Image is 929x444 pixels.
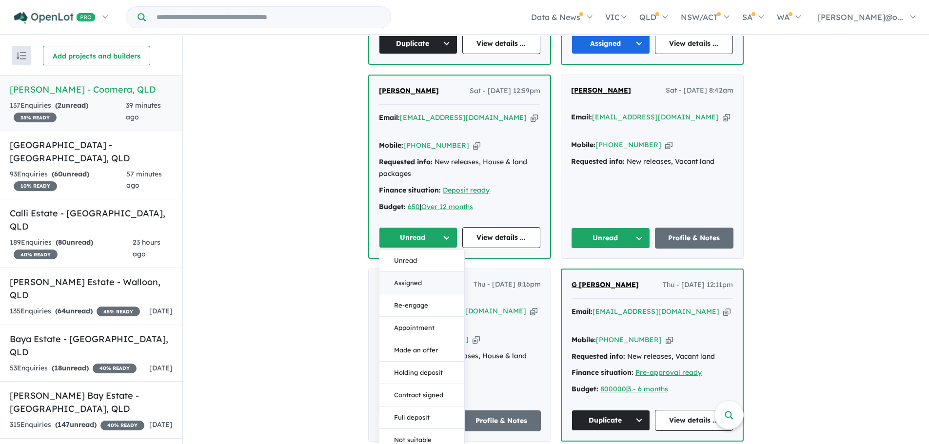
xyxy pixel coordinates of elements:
[58,307,66,315] span: 64
[663,279,733,291] span: Thu - [DATE] 12:11pm
[10,419,144,431] div: 315 Enquir ies
[571,156,733,168] div: New releases, Vacant land
[93,364,137,373] span: 40 % READY
[17,52,26,59] img: sort.svg
[572,279,639,291] a: G [PERSON_NAME]
[572,410,650,431] button: Duplicate
[10,237,133,260] div: 189 Enquir ies
[572,368,633,377] strong: Finance situation:
[14,113,57,122] span: 35 % READY
[379,384,464,406] button: Contract signed
[571,86,631,95] span: [PERSON_NAME]
[58,101,61,110] span: 2
[635,368,702,377] u: Pre-approval ready
[379,272,464,294] button: Assigned
[572,33,650,54] button: Assigned
[54,170,62,178] span: 60
[14,250,58,259] span: 40 % READY
[10,306,140,317] div: 135 Enquir ies
[600,385,626,393] a: 800000
[462,33,541,54] a: View details ...
[14,181,57,191] span: 10 % READY
[378,335,403,344] strong: Mobile:
[462,227,541,248] a: View details ...
[97,307,140,316] span: 45 % READY
[379,362,464,384] button: Holding deposit
[592,113,719,121] a: [EMAIL_ADDRESS][DOMAIN_NAME]
[572,384,733,395] div: |
[655,410,733,431] a: View details ...
[52,364,89,372] strong: ( unread)
[723,112,730,122] button: Copy
[10,138,173,165] h5: [GEOGRAPHIC_DATA] - [GEOGRAPHIC_DATA] , QLD
[149,364,173,372] span: [DATE]
[666,85,733,97] span: Sat - [DATE] 8:42am
[572,352,625,361] strong: Requested info:
[379,157,433,166] strong: Requested info:
[443,186,490,194] a: Deposit ready
[572,280,639,289] span: G [PERSON_NAME]
[126,170,162,190] span: 57 minutes ago
[474,279,541,290] span: Thu - [DATE] 8:16pm
[378,279,438,290] a: [PERSON_NAME]
[723,307,731,317] button: Copy
[149,420,173,429] span: [DATE]
[572,307,593,316] strong: Email:
[470,85,540,97] span: Sat - [DATE] 12:59pm
[14,12,96,24] img: Openlot PRO Logo White
[52,170,89,178] strong: ( unread)
[572,351,733,363] div: New releases, Vacant land
[133,238,160,258] span: 23 hours ago
[571,85,631,97] a: [PERSON_NAME]
[628,385,668,393] a: 3 - 6 months
[655,228,734,249] a: Profile & Notes
[408,202,420,211] a: 650
[10,332,173,359] h5: Baya Estate - [GEOGRAPHIC_DATA] , QLD
[10,389,173,415] h5: [PERSON_NAME] Bay Estate - [GEOGRAPHIC_DATA] , QLD
[403,141,469,150] a: [PHONE_NUMBER]
[572,385,598,393] strong: Budget:
[571,113,592,121] strong: Email:
[379,294,464,317] button: Re-engage
[665,140,672,150] button: Copy
[379,33,457,54] button: Duplicate
[10,275,173,302] h5: [PERSON_NAME] Estate - Walloon , QLD
[531,113,538,123] button: Copy
[149,307,173,315] span: [DATE]
[421,202,473,211] a: Over 12 months
[530,306,537,316] button: Copy
[596,335,662,344] a: [PHONE_NUMBER]
[54,364,62,372] span: 18
[55,420,97,429] strong: ( unread)
[571,140,595,149] strong: Mobile:
[379,201,540,213] div: |
[378,280,438,289] span: [PERSON_NAME]
[473,334,480,345] button: Copy
[379,202,406,211] strong: Budget:
[10,363,137,374] div: 53 Enquir ies
[379,156,540,180] div: New releases, House & land packages
[655,33,733,54] a: View details ...
[462,410,541,431] a: Profile & Notes
[571,157,625,166] strong: Requested info:
[400,113,527,122] a: [EMAIL_ADDRESS][DOMAIN_NAME]
[379,113,400,122] strong: Email:
[58,238,66,247] span: 80
[378,350,541,374] div: New releases, House & land packages, Vacant land
[378,351,432,360] strong: Requested info:
[10,100,126,123] div: 137 Enquir ies
[818,12,903,22] span: [PERSON_NAME]@o...
[379,406,464,429] button: Full deposit
[379,227,457,248] button: Unread
[56,238,93,247] strong: ( unread)
[55,101,88,110] strong: ( unread)
[100,421,144,430] span: 40 % READY
[55,307,93,315] strong: ( unread)
[595,140,661,149] a: [PHONE_NUMBER]
[10,83,173,96] h5: [PERSON_NAME] - Coomera , QLD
